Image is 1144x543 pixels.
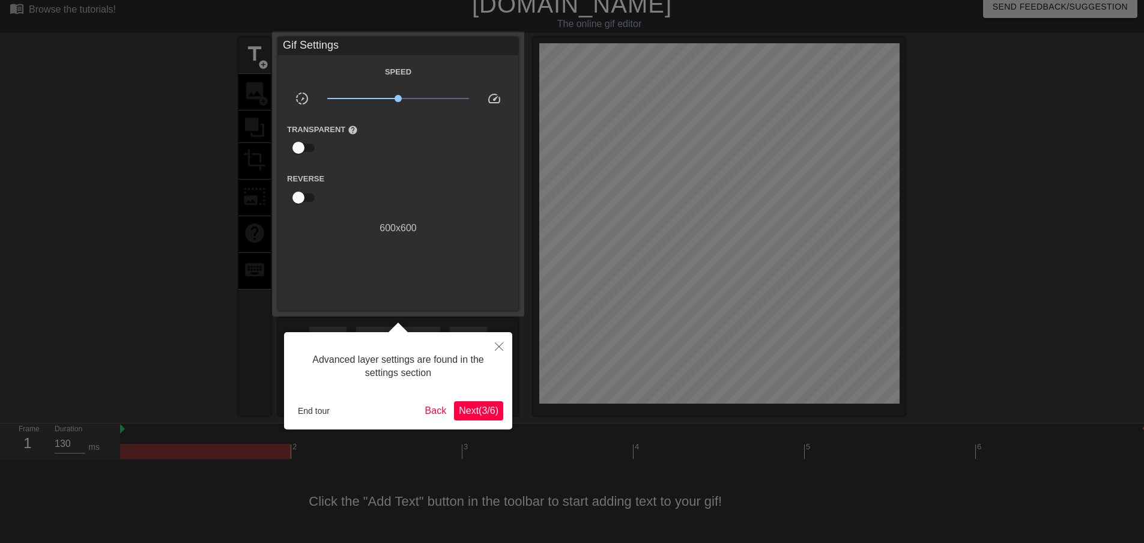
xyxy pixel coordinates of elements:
[293,402,334,420] button: End tour
[486,332,512,360] button: Close
[293,341,503,392] div: Advanced layer settings are found in the settings section
[459,405,498,416] span: Next ( 3 / 6 )
[454,401,503,420] button: Next
[420,401,452,420] button: Back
